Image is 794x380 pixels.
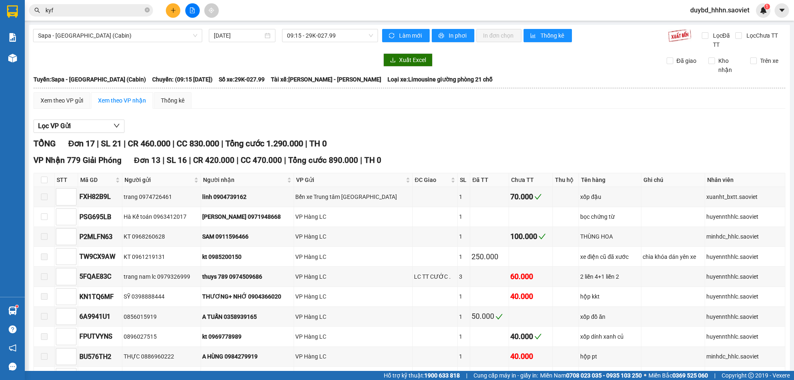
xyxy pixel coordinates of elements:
div: 1 [459,252,469,261]
div: A TUẤN 0358939165 [202,312,292,321]
span: Chuyến: (09:15 [DATE]) [152,75,213,84]
div: KT 0961219131 [124,252,200,261]
td: FPUTVYNS [78,327,122,347]
div: KT 0968260628 [124,232,200,241]
span: 1 [765,4,768,10]
div: 1 [459,192,469,201]
span: | [221,139,223,148]
td: VP Hàng LC [294,207,413,227]
span: CR 460.000 [128,139,170,148]
span: aim [208,7,214,13]
div: 6A9941U1 [79,311,121,322]
td: TW9CX9AW [78,247,122,267]
span: bar-chart [530,33,537,39]
td: P2MLFN63 [78,227,122,247]
span: TH 0 [309,139,327,148]
span: Người nhận [203,175,285,184]
span: Tổng cước 890.000 [288,155,358,165]
div: xe điện cũ đã xước [580,252,639,261]
span: download [390,57,396,64]
span: copyright [748,373,754,378]
div: PSG695LB [79,212,121,222]
td: 6A9941U1 [78,307,122,327]
span: file-add [189,7,195,13]
div: kt 0969778989 [202,332,292,341]
div: SAM 0911596466 [202,232,292,241]
span: Số xe: 29K-027.99 [219,75,265,84]
div: THƯƠNG+ NHỚ 0904366020 [202,292,292,301]
span: Miền Bắc [648,371,708,380]
button: In đơn chọn [476,29,521,42]
div: LC TT CƯỚC . [414,272,456,281]
span: message [9,363,17,370]
th: Đã TT [470,173,509,187]
span: Đã giao [673,56,700,65]
div: huyennthhlc.saoviet [706,312,784,321]
span: caret-down [778,7,786,14]
span: duybd_hhhn.saoviet [684,5,756,15]
span: printer [438,33,445,39]
td: PSG695LB [78,207,122,227]
div: VP Hàng LC [295,312,411,321]
div: xốp đậu [580,192,639,201]
td: VP Hàng LC [294,227,413,247]
span: | [124,139,126,148]
span: | [163,155,165,165]
span: notification [9,344,17,352]
div: THỰC 0886960222 [124,352,200,361]
td: VP Hàng LC [294,247,413,267]
div: 0856015919 [124,312,200,321]
div: FXH82B9L [79,191,121,202]
span: Tổng cước 1.290.000 [225,139,303,148]
span: Hỗ trợ kỹ thuật: [384,371,460,380]
img: solution-icon [8,33,17,42]
img: icon-new-feature [760,7,767,14]
div: 1 [459,332,469,341]
button: printerIn phơi [432,29,474,42]
input: 11/10/2025 [214,31,263,40]
span: question-circle [9,325,17,333]
span: check [495,313,503,320]
th: Tên hàng [579,173,641,187]
sup: 1 [764,4,770,10]
button: downloadXuất Excel [383,53,433,67]
div: hộp kkt [580,292,639,301]
div: 100.000 [510,231,551,242]
div: [PERSON_NAME] 0971948668 [202,212,292,221]
button: file-add [185,3,200,18]
span: CC 830.000 [177,139,219,148]
div: VP Hàng LC [295,272,411,281]
span: Mã GD [80,175,114,184]
button: caret-down [775,3,789,18]
span: close-circle [145,7,150,12]
span: plus [170,7,176,13]
div: Hà Kế toán 0963412017 [124,212,200,221]
div: 40.000 [510,291,551,302]
div: xốp dính xanh củ [580,332,639,341]
td: VP Hàng LC [294,347,413,367]
div: 40.000 [510,331,551,342]
span: 09:15 - 29K-027.99 [287,29,373,42]
div: minhdc_hhlc.saoviet [706,352,784,361]
span: TH 0 [364,155,381,165]
span: | [360,155,362,165]
td: FXH82B9L [78,187,122,207]
div: huyennthhlc.saoviet [706,272,784,281]
div: xốp đồ ăn [580,312,639,321]
span: VP Gửi [296,175,404,184]
div: 60.000 [510,271,551,282]
div: KN1TQ6MF [79,292,121,302]
b: Tuyến: Sapa - [GEOGRAPHIC_DATA] (Cabin) [33,76,146,83]
td: VP Hàng LC [294,287,413,307]
img: warehouse-icon [8,306,17,315]
div: FPUTVYNS [79,331,121,342]
div: kt 0985200150 [202,252,292,261]
span: ⚪️ [644,374,646,377]
sup: 1 [16,305,18,308]
td: 5FQAE83C [78,267,122,287]
span: TỔNG [33,139,56,148]
span: Miền Nam [540,371,642,380]
span: | [97,139,99,148]
div: bọc chứng từ [580,212,639,221]
span: search [34,7,40,13]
